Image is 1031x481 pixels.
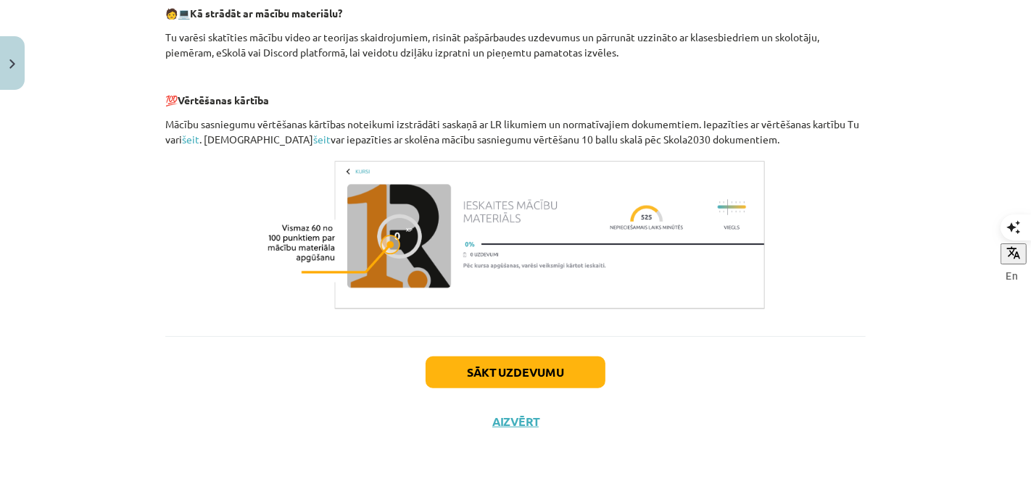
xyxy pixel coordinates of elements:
[165,6,866,21] p: 🧑 💻
[182,133,199,146] a: šeit
[165,117,866,147] p: Mācību sasniegumu vērtēšanas kārtības noteikumi izstrādāti saskaņā ar LR likumiem un normatīvajie...
[178,93,269,106] b: Vērtēšanas kārtība
[488,414,543,429] button: Aizvērt
[165,93,866,108] p: 💯
[165,30,866,60] p: Tu varēsi skatīties mācību video ar teorijas skaidrojumiem, risināt pašpārbaudes uzdevumus un pār...
[426,356,605,388] button: Sākt uzdevumu
[313,133,331,146] a: šeit
[190,7,342,20] b: Kā strādāt ar mācību materiālu?
[9,59,15,69] img: icon-close-lesson-0947bae3869378f0d4975bcd49f059093ad1ed9edebbc8119c70593378902aed.svg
